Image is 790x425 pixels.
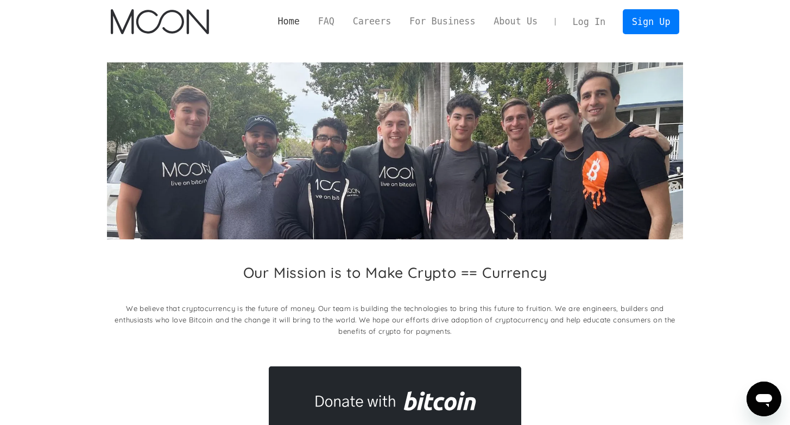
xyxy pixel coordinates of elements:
h2: Our Mission is to Make Crypto == Currency [243,264,547,281]
a: About Us [484,15,547,28]
a: Home [269,15,309,28]
iframe: Button to launch messaging window [747,382,781,416]
a: For Business [400,15,484,28]
img: Moon Logo [111,9,209,34]
a: Careers [344,15,400,28]
a: Log In [564,10,615,34]
a: FAQ [309,15,344,28]
p: We believe that cryptocurrency is the future of money. Our team is building the technologies to b... [107,303,683,337]
a: home [111,9,209,34]
a: Sign Up [623,9,679,34]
